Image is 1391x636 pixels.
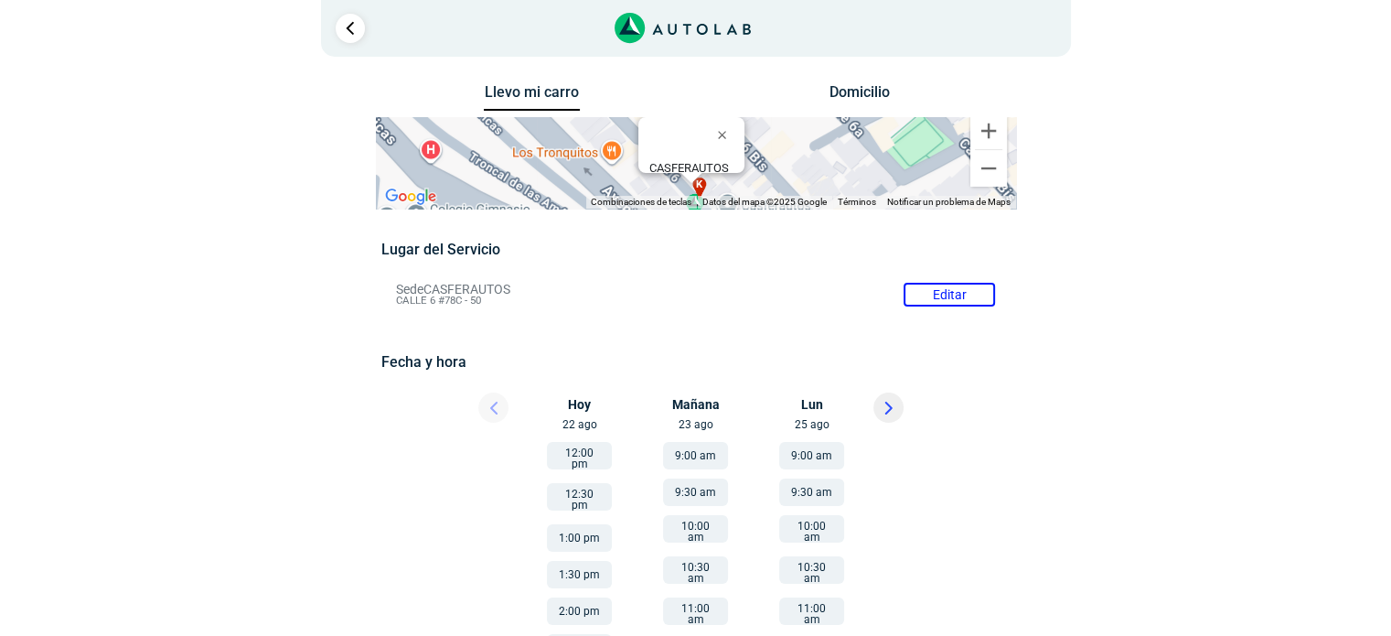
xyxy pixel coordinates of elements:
[649,161,729,175] b: CASFERAUTOS
[970,150,1007,187] button: Reducir
[779,515,844,543] button: 10:00 am
[591,196,691,209] button: Combinaciones de teclas
[696,178,703,193] span: k
[663,515,728,543] button: 10:00 am
[380,185,441,209] img: Google
[887,197,1011,207] a: Notificar un problema de Maps
[970,113,1007,149] button: Ampliar
[702,197,827,207] span: Datos del mapa ©2025 Google
[336,14,365,43] a: Ir al paso anterior
[779,598,844,625] button: 11:00 am
[663,442,728,469] button: 9:00 am
[615,18,751,36] a: Link al sitio de autolab
[663,598,728,625] button: 11:00 am
[663,479,728,506] button: 9:30 am
[547,598,612,625] button: 2:00 pm
[663,556,728,584] button: 10:30 am
[547,524,612,552] button: 1:00 pm
[381,353,1010,371] h5: Fecha y hora
[704,113,748,156] button: Cerrar
[381,241,1010,258] h5: Lugar del Servicio
[484,83,580,112] button: Llevo mi carro
[811,83,907,110] button: Domicilio
[547,442,612,469] button: 12:00 pm
[779,479,844,506] button: 9:30 am
[547,561,612,588] button: 1:30 pm
[547,483,612,511] button: 12:30 pm
[838,197,876,207] a: Términos (se abre en una nueva pestaña)
[649,161,744,189] div: CALLE 6 #78C - 50
[779,442,844,469] button: 9:00 am
[380,185,441,209] a: Abre esta zona en Google Maps (se abre en una nueva ventana)
[779,556,844,584] button: 10:30 am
